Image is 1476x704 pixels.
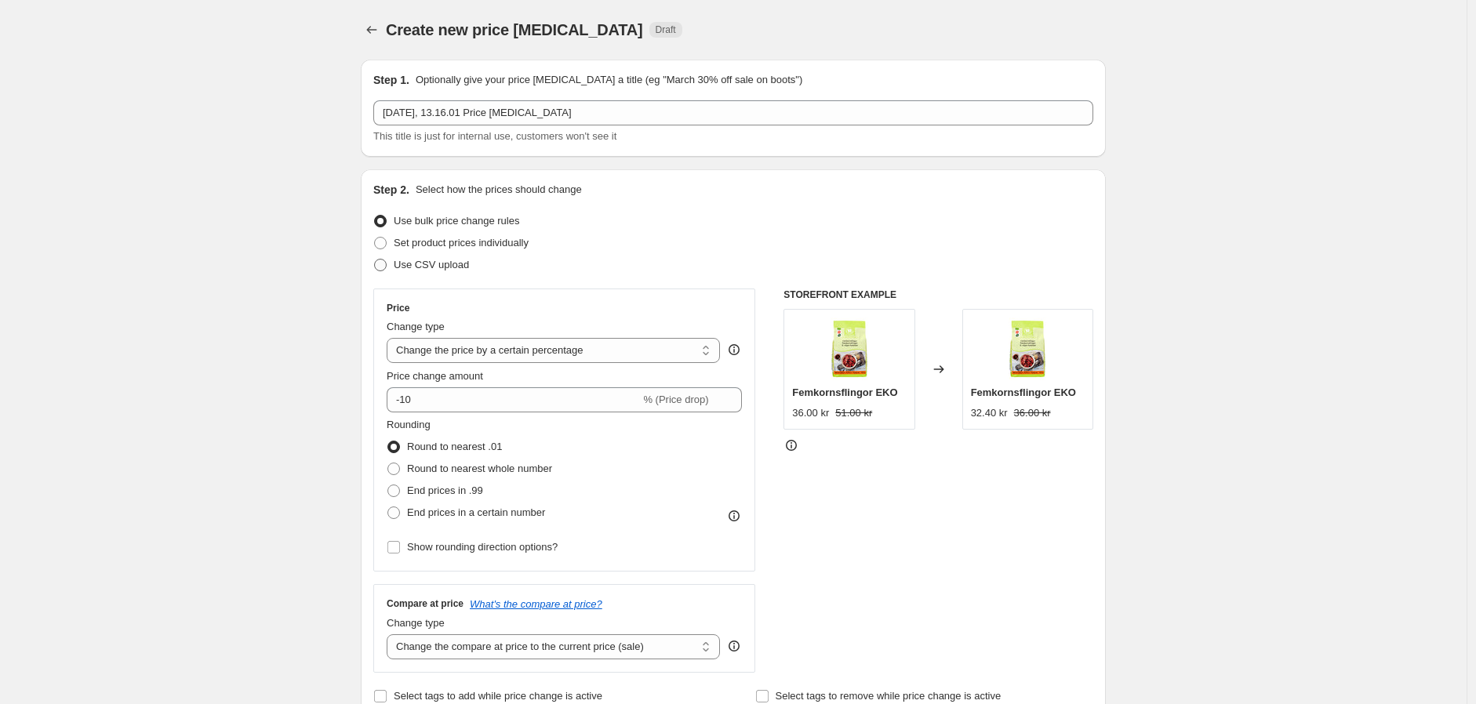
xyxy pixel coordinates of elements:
span: % (Price drop) [643,394,708,405]
span: End prices in .99 [407,484,483,496]
span: Use bulk price change rules [394,215,519,227]
button: What's the compare at price? [470,598,602,610]
span: Price change amount [387,370,483,382]
h3: Price [387,302,409,314]
span: Select tags to remove while price change is active [776,690,1002,702]
span: Femkornsflingor EKO [971,386,1076,398]
strike: 51.00 kr [835,405,872,421]
input: 30% off holiday sale [373,100,1093,125]
span: This title is just for internal use, customers won't see it [373,130,616,142]
p: Optionally give your price [MEDICAL_DATA] a title (eg "March 30% off sale on boots") [416,72,802,88]
span: Change type [387,617,445,629]
h3: Compare at price [387,597,464,610]
input: -15 [387,387,640,412]
span: Femkornsflingor EKO [792,386,897,398]
span: Round to nearest .01 [407,441,502,452]
h2: Step 1. [373,72,409,88]
span: Draft [656,24,676,36]
span: Create new price [MEDICAL_DATA] [386,21,643,38]
span: Show rounding direction options? [407,541,558,553]
span: Select tags to add while price change is active [394,690,602,702]
button: Price change jobs [361,19,383,41]
span: Change type [387,321,445,332]
span: Rounding [387,419,431,430]
h2: Step 2. [373,182,409,198]
div: 32.40 kr [971,405,1008,421]
span: End prices in a certain number [407,506,545,518]
img: d22fa0b6-36f0-4966-be27-01786ca9a172_80x.jpg [818,318,881,380]
h6: STOREFRONT EXAMPLE [783,288,1093,301]
span: Set product prices individually [394,237,529,249]
strike: 36.00 kr [1014,405,1051,421]
div: help [726,638,742,654]
span: Round to nearest whole number [407,463,552,474]
div: 36.00 kr [792,405,829,421]
div: help [726,342,742,357]
span: Use CSV upload [394,259,469,270]
img: d22fa0b6-36f0-4966-be27-01786ca9a172_80x.jpg [996,318,1059,380]
p: Select how the prices should change [416,182,582,198]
